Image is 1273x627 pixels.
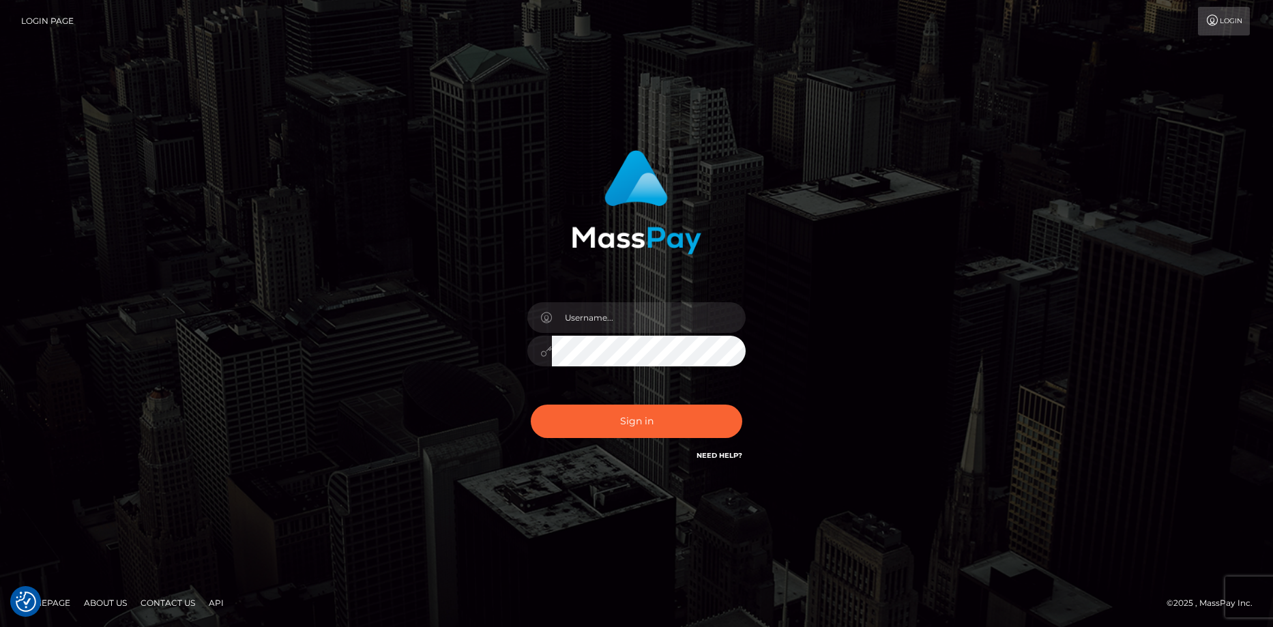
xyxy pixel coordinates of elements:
[1167,596,1263,611] div: © 2025 , MassPay Inc.
[572,150,701,254] img: MassPay Login
[552,302,746,333] input: Username...
[531,405,742,438] button: Sign in
[16,592,36,612] button: Consent Preferences
[21,7,74,35] a: Login Page
[15,592,76,613] a: Homepage
[203,592,229,613] a: API
[78,592,132,613] a: About Us
[135,592,201,613] a: Contact Us
[1198,7,1250,35] a: Login
[697,451,742,460] a: Need Help?
[16,592,36,612] img: Revisit consent button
